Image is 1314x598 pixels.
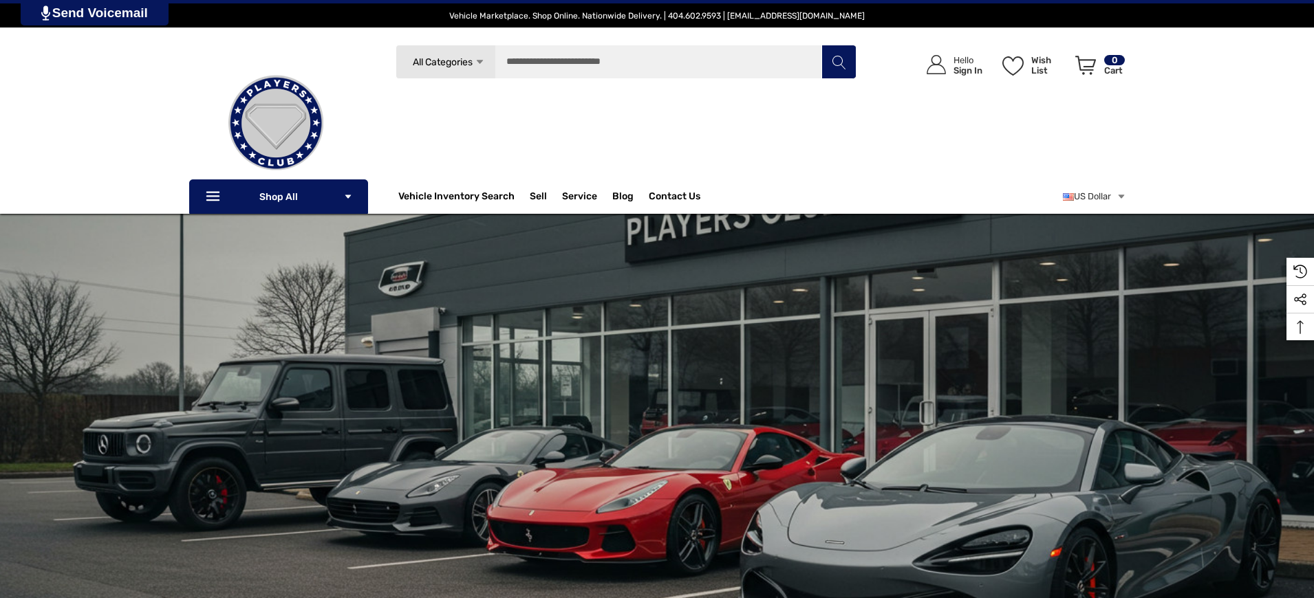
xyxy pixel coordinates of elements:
[530,190,547,206] span: Sell
[649,190,700,206] a: Contact Us
[189,179,368,214] p: Shop All
[475,57,485,67] svg: Icon Arrow Down
[530,183,562,210] a: Sell
[996,41,1069,89] a: Wish List Wish List
[1002,56,1024,76] svg: Wish List
[562,190,597,206] a: Service
[1293,265,1307,278] svg: Recently Viewed
[821,45,856,79] button: Search
[927,55,946,74] svg: Icon User Account
[207,54,345,192] img: Players Club | Cars For Sale
[398,190,515,206] a: Vehicle Inventory Search
[954,65,982,76] p: Sign In
[954,55,982,65] p: Hello
[1069,41,1126,95] a: Cart with 0 items
[1286,320,1314,334] svg: Top
[1063,183,1126,210] a: USD
[204,189,225,205] svg: Icon Line
[1104,55,1125,65] p: 0
[1104,65,1125,76] p: Cart
[911,41,989,89] a: Sign in
[449,11,865,21] span: Vehicle Marketplace. Shop Online. Nationwide Delivery. | 404.602.9593 | [EMAIL_ADDRESS][DOMAIN_NAME]
[1293,293,1307,307] svg: Social Media
[41,5,50,21] img: PjwhLS0gR2VuZXJhdG9yOiBHcmF2aXQuaW8gLS0+PHN2ZyB4bWxucz0iaHR0cDovL3d3dy53My5vcmcvMjAwMC9zdmciIHhtb...
[343,192,353,201] svg: Icon Arrow Down
[1075,56,1096,75] svg: Review Your Cart
[612,190,634,206] a: Blog
[396,45,495,79] a: All Categories Icon Arrow Down Icon Arrow Up
[412,56,472,68] span: All Categories
[1031,55,1068,76] p: Wish List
